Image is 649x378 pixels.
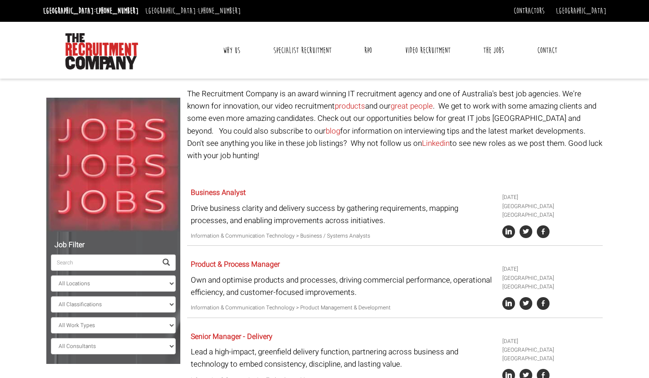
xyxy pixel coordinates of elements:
[143,4,243,18] li: [GEOGRAPHIC_DATA]:
[502,346,599,363] li: [GEOGRAPHIC_DATA] [GEOGRAPHIC_DATA]
[502,202,599,219] li: [GEOGRAPHIC_DATA] [GEOGRAPHIC_DATA]
[335,100,365,112] a: products
[530,39,564,62] a: Contact
[422,138,450,149] a: Linkedin
[502,274,599,291] li: [GEOGRAPHIC_DATA] [GEOGRAPHIC_DATA]
[191,303,495,312] p: Information & Communication Technology > Product Management & Development
[267,39,338,62] a: Specialist Recruitment
[41,4,141,18] li: [GEOGRAPHIC_DATA]:
[191,346,495,370] p: Lead a high-impact, greenfield delivery function, partnering across business and technology to em...
[191,259,280,270] a: Product & Process Manager
[51,254,157,271] input: Search
[191,331,272,342] a: Senior Manager - Delivery
[502,265,599,274] li: [DATE]
[198,6,241,16] a: [PHONE_NUMBER]
[502,193,599,202] li: [DATE]
[96,6,139,16] a: [PHONE_NUMBER]
[51,241,176,249] h5: Job Filter
[476,39,511,62] a: The Jobs
[391,100,433,112] a: great people
[514,6,545,16] a: Contractors
[187,88,603,162] p: The Recruitment Company is an award winning IT recruitment agency and one of Australia's best job...
[216,39,247,62] a: Why Us
[191,274,495,298] p: Own and optimise products and processes, driving commercial performance, operational efficiency, ...
[65,33,138,70] img: The Recruitment Company
[357,39,379,62] a: RPO
[191,187,246,198] a: Business Analyst
[191,202,495,227] p: Drive business clarity and delivery success by gathering requirements, mapping processes, and ena...
[191,232,495,240] p: Information & Communication Technology > Business / Systems Analysts
[46,98,180,232] img: Jobs, Jobs, Jobs
[556,6,606,16] a: [GEOGRAPHIC_DATA]
[326,125,340,137] a: blog
[502,337,599,346] li: [DATE]
[398,39,457,62] a: Video Recruitment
